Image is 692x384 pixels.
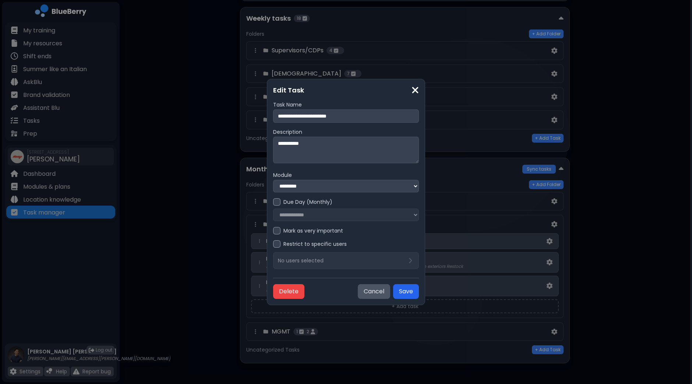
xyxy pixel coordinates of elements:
button: Delete [273,284,304,299]
label: Task Name [273,101,419,108]
label: Due Day (Monthly) [283,199,332,205]
label: Module [273,172,419,178]
button: Save [393,284,419,299]
h3: Edit Task [273,85,419,95]
button: Cancel [358,284,390,299]
label: Description [273,129,419,135]
img: close icon [412,85,419,95]
label: Restrict to specific users [283,241,347,247]
label: Mark as very important [283,227,343,234]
